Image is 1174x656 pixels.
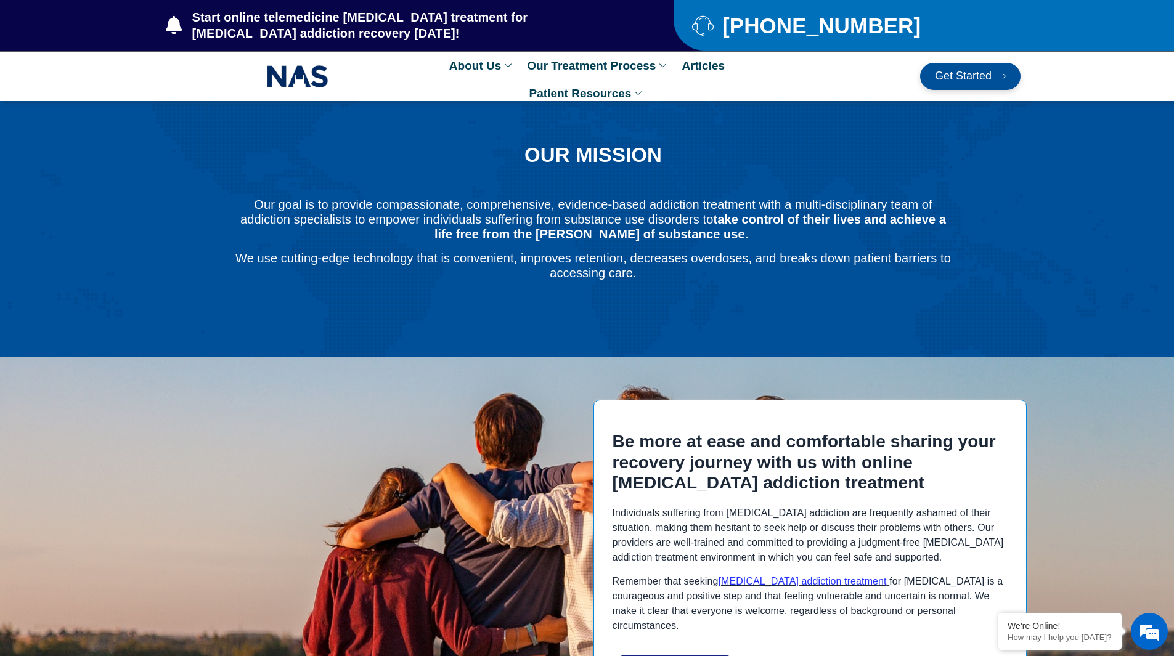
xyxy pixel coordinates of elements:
[166,9,624,41] a: Start online telemedicine [MEDICAL_DATA] treatment for [MEDICAL_DATA] addiction recovery [DATE]!
[613,431,1008,493] h2: Be more at ease and comfortable sharing your recovery journey with us with online [MEDICAL_DATA] ...
[920,63,1021,90] a: Get Started
[234,251,952,280] p: We use cutting-edge technology that is convenient, improves retention, decreases overdoses, and b...
[521,52,675,79] a: Our Treatment Process
[692,15,990,36] a: [PHONE_NUMBER]
[234,144,952,166] h1: OUR MISSION
[613,506,1008,565] p: Individuals suffering from [MEDICAL_DATA] addiction are frequently ashamed of their situation, ma...
[1008,621,1112,631] div: We're Online!
[267,62,328,91] img: NAS_email_signature-removebg-preview.png
[935,70,992,83] span: Get Started
[719,18,921,33] span: [PHONE_NUMBER]
[443,52,521,79] a: About Us
[523,79,651,107] a: Patient Resources
[718,576,886,586] a: [MEDICAL_DATA] addiction treatment
[613,574,1008,633] p: Remember that seeking for [MEDICAL_DATA] is a courageous and positive step and that feeling vulne...
[189,9,625,41] span: Start online telemedicine [MEDICAL_DATA] treatment for [MEDICAL_DATA] addiction recovery [DATE]!
[675,52,731,79] a: Articles
[1008,633,1112,642] p: How may I help you today?
[234,197,952,241] p: Our goal is to provide compassionate, comprehensive, evidence-based addiction treatment with a mu...
[434,213,946,241] b: take control of their lives and achieve a life free from the [PERSON_NAME] of substance use.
